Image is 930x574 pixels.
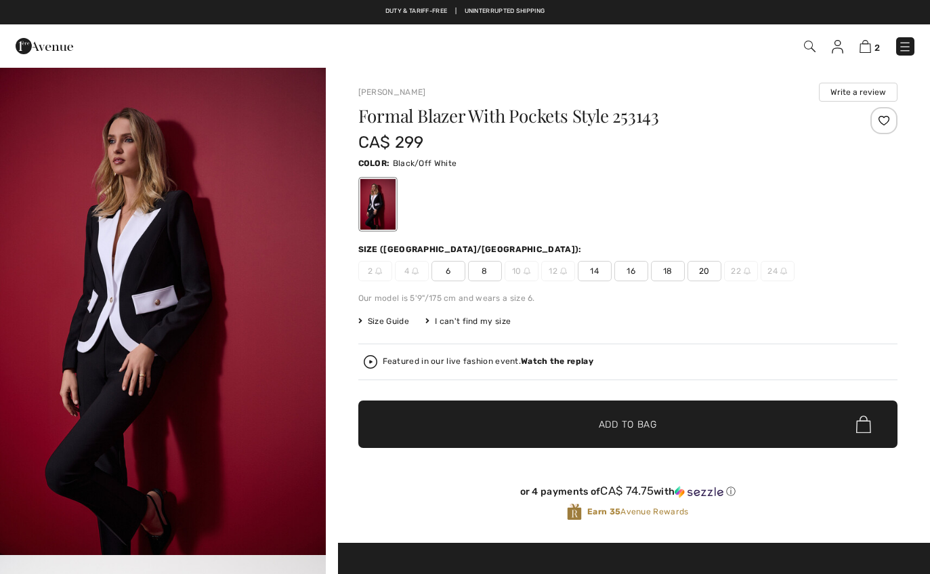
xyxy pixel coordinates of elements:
[860,40,871,53] img: Shopping Bag
[524,268,530,274] img: ring-m.svg
[358,243,585,255] div: Size ([GEOGRAPHIC_DATA]/[GEOGRAPHIC_DATA]):
[468,261,502,281] span: 8
[358,315,409,327] span: Size Guide
[393,159,457,168] span: Black/Off White
[375,268,382,274] img: ring-m.svg
[614,261,648,281] span: 16
[364,355,377,369] img: Watch the replay
[358,292,897,304] div: Our model is 5'9"/175 cm and wears a size 6.
[431,261,465,281] span: 6
[599,417,657,432] span: Add to Bag
[358,485,897,498] div: or 4 payments of with
[804,41,816,52] img: Search
[600,484,654,497] span: CA$ 74.75
[358,87,426,97] a: [PERSON_NAME]
[898,40,912,54] img: Menu
[383,357,593,366] div: Featured in our live fashion event.
[541,261,575,281] span: 12
[567,503,582,521] img: Avenue Rewards
[578,261,612,281] span: 14
[819,83,897,102] button: Write a review
[358,261,392,281] span: 2
[358,133,424,152] span: CA$ 299
[651,261,685,281] span: 18
[358,485,897,503] div: or 4 payments ofCA$ 74.75withSezzle Click to learn more about Sezzle
[856,415,871,433] img: Bag.svg
[16,33,73,60] img: 1ère Avenue
[358,107,808,125] h1: Formal Blazer With Pockets Style 253143
[395,261,429,281] span: 4
[360,179,395,230] div: Black/Off White
[587,506,688,518] span: Avenue Rewards
[688,261,721,281] span: 20
[412,268,419,274] img: ring-m.svg
[780,268,787,274] img: ring-m.svg
[560,268,567,274] img: ring-m.svg
[358,159,390,168] span: Color:
[505,261,538,281] span: 10
[358,401,897,448] button: Add to Bag
[832,40,843,54] img: My Info
[16,39,73,52] a: 1ère Avenue
[521,356,593,366] strong: Watch the replay
[425,315,511,327] div: I can't find my size
[761,261,795,281] span: 24
[874,43,880,53] span: 2
[744,268,751,274] img: ring-m.svg
[724,261,758,281] span: 22
[587,507,620,516] strong: Earn 35
[675,486,723,498] img: Sezzle
[860,38,880,54] a: 2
